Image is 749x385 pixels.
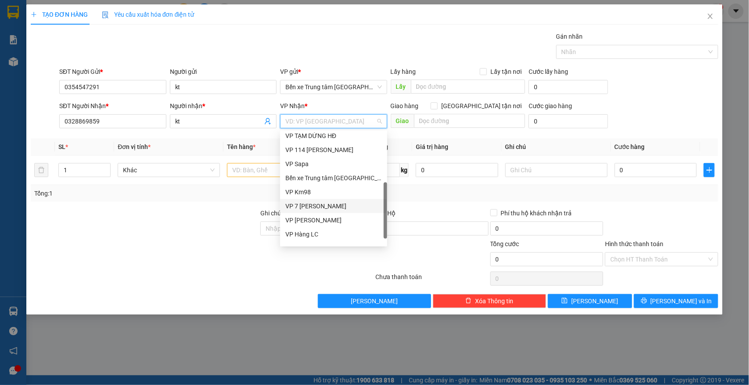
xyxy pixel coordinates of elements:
button: delete [34,163,48,177]
div: Chưa thanh toán [374,272,490,287]
label: Ghi chú đơn hàng [260,210,309,217]
div: VP Hàng LC [280,227,387,241]
div: VP Sapa [280,157,387,171]
input: Dọc đường [411,80,525,94]
div: Bến xe Mỹ Đình (Quầy 36) [285,243,382,253]
span: plus [31,11,37,18]
div: Bến xe Trung tâm [GEOGRAPHIC_DATA] [285,173,382,183]
div: Bến xe Trung tâm Lào Cai [280,171,387,185]
span: Tổng cước [490,240,519,247]
span: printer [641,298,647,305]
div: VP 7 Phạm Văn Đồng [280,199,387,213]
span: [PERSON_NAME] [571,296,618,306]
th: Ghi chú [502,138,611,156]
input: VD: Bàn, Ghế [227,163,329,177]
span: close [707,13,714,20]
div: VP 114 [PERSON_NAME] [285,145,382,155]
button: [PERSON_NAME] [318,294,431,308]
div: SĐT Người Gửi [59,67,166,76]
label: Hình thức thanh toán [605,240,663,247]
div: VP 114 Trần Nhật Duật [280,143,387,157]
div: VP TẠM DỪNG HĐ [285,131,382,141]
span: Giao [391,114,414,128]
span: Lấy tận nơi [487,67,525,76]
input: Ghi Chú [505,163,608,177]
span: kg [400,163,409,177]
input: Cước giao hàng [529,114,608,128]
span: user-add [264,118,271,125]
span: [PERSON_NAME] [351,296,398,306]
div: Bến xe Mỹ Đình (Quầy 36) [280,241,387,255]
div: VP TẠM DỪNG HĐ [280,129,387,143]
span: Phí thu hộ khách nhận trả [497,208,576,218]
div: VP Km98 [280,185,387,199]
div: VP Hàng LC [285,229,382,239]
span: [GEOGRAPHIC_DATA] tận nơi [438,101,525,111]
div: VP [PERSON_NAME] [285,215,382,225]
span: Khác [123,163,215,177]
div: VP gửi [280,67,387,76]
button: plus [704,163,715,177]
span: Tên hàng [227,143,256,150]
button: Close [698,4,723,29]
button: deleteXóa Thông tin [433,294,546,308]
div: VP Gia Lâm [280,213,387,227]
div: Tổng: 1 [34,189,289,198]
input: Ghi chú đơn hàng [260,222,374,236]
input: Dọc đường [414,114,525,128]
span: Cước hàng [615,143,645,150]
div: VP Km98 [285,187,382,197]
span: Lấy [391,80,411,94]
span: Bến xe Trung tâm Lào Cai [285,80,382,94]
div: VP Sapa [285,159,382,169]
span: Lấy hàng [391,68,416,75]
span: Đơn vị tính [118,143,151,150]
label: Gán nhãn [556,33,583,40]
span: TẠO ĐƠN HÀNG [31,11,88,18]
span: Yêu cầu xuất hóa đơn điện tử [102,11,194,18]
span: plus [704,167,714,174]
span: Giao hàng [391,102,419,109]
label: Cước lấy hàng [529,68,568,75]
button: save[PERSON_NAME] [548,294,632,308]
span: delete [465,298,472,305]
span: VP Nhận [280,102,305,109]
span: save [562,298,568,305]
span: Thu Hộ [375,210,396,217]
label: Cước giao hàng [529,102,572,109]
div: VP 7 [PERSON_NAME] [285,201,382,211]
div: Người nhận [170,101,277,111]
img: icon [102,11,109,18]
input: 0 [416,163,498,177]
span: Xóa Thông tin [475,296,513,306]
span: [PERSON_NAME] và In [651,296,712,306]
span: SL [58,143,65,150]
button: printer[PERSON_NAME] và In [634,294,718,308]
input: Cước lấy hàng [529,80,608,94]
span: Giá trị hàng [416,143,448,150]
div: Người gửi [170,67,277,76]
div: SĐT Người Nhận [59,101,166,111]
